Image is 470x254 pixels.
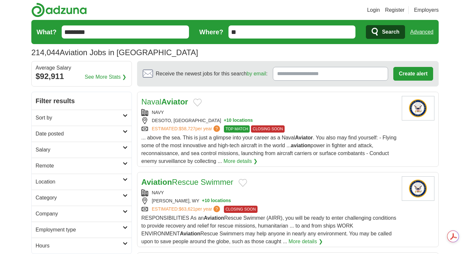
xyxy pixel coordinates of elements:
a: Date posted [32,126,132,142]
a: Employers [414,6,439,14]
span: + [202,198,204,204]
span: ? [213,206,220,212]
a: Register [385,6,405,14]
span: $58,727 [179,126,196,131]
a: NavalAviator [141,97,188,106]
h2: Hours [36,242,123,250]
a: Employment type [32,222,132,238]
button: Search [366,25,405,39]
button: Add to favorite jobs [193,99,202,106]
div: DESOTO, [GEOGRAPHIC_DATA] [141,117,397,124]
button: +10 locations [224,117,253,124]
strong: Aviator [161,97,188,106]
h2: Sort by [36,114,123,122]
div: Average Salary [36,65,128,71]
a: Sort by [32,110,132,126]
strong: Aviation [204,215,224,221]
a: ESTIMATED:$63,621per year? [152,206,221,213]
button: Create alert [393,67,433,81]
div: [PERSON_NAME], WY [141,198,397,204]
button: +10 locations [202,198,231,204]
span: RESPONSIBILITIES As an Rescue Swimmer (AIRR), you will be ready to enter challenging conditions t... [141,215,396,244]
a: Salary [32,142,132,158]
a: Location [32,174,132,190]
span: Search [382,25,399,39]
img: U.S. Navy logo [402,176,434,201]
h2: Salary [36,146,123,154]
span: $63,621 [179,206,196,212]
a: Category [32,190,132,206]
h2: Location [36,178,123,186]
h2: Filter results [32,92,132,110]
strong: aviation [291,143,310,148]
span: ... above the sea. This is just a glimpse into your career as a Naval . You also may find yoursel... [141,135,397,164]
a: More details ❯ [289,238,323,246]
h2: Remote [36,162,123,170]
label: What? [37,27,56,37]
img: Adzuna logo [31,3,87,17]
a: Remote [32,158,132,174]
div: $92,911 [36,71,128,82]
img: U.S. Navy logo [402,96,434,120]
span: ? [213,125,220,132]
a: See More Stats ❯ [85,73,127,81]
span: CLOSING SOON [251,125,285,133]
a: Login [367,6,380,14]
span: TOP MATCH [224,125,250,133]
h2: Date posted [36,130,123,138]
label: Where? [199,27,223,37]
a: Hours [32,238,132,254]
a: ESTIMATED:$58,727per year? [152,125,221,133]
span: Receive the newest jobs for this search : [156,70,267,78]
strong: Aviator [295,135,313,140]
a: NAVY [152,190,164,195]
span: + [224,117,226,124]
strong: Aviation [180,231,200,236]
h2: Company [36,210,123,218]
a: NAVY [152,110,164,115]
h2: Category [36,194,123,202]
a: Company [32,206,132,222]
h2: Employment type [36,226,123,234]
a: More details ❯ [224,157,258,165]
h1: Aviation Jobs in [GEOGRAPHIC_DATA] [31,48,198,57]
span: CLOSING SOON [224,206,258,213]
button: Add to favorite jobs [239,179,247,187]
a: by email [247,71,266,76]
a: Advanced [410,25,433,39]
strong: Aviation [141,178,172,186]
span: 214,044 [31,47,60,58]
a: AviationRescue Swimmer [141,178,233,186]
